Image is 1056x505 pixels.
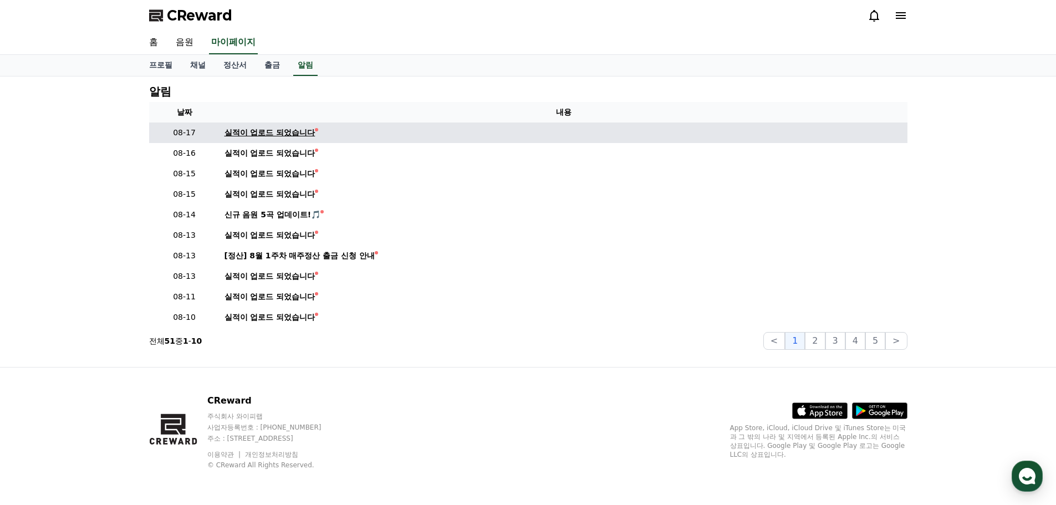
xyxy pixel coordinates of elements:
button: 5 [865,332,885,350]
a: 실적이 업로드 되었습니다 [225,168,903,180]
div: 실적이 업로드 되었습니다 [225,188,315,200]
a: 알림 [293,55,318,76]
span: 대화 [101,369,115,378]
p: 08-14 [154,209,216,221]
a: 이용약관 [207,451,242,458]
a: 신규 음원 5곡 업데이트!🎵 [225,209,903,221]
a: 실적이 업로드 되었습니다 [225,291,903,303]
p: 08-10 [154,312,216,323]
div: 실적이 업로드 되었습니다 [225,291,315,303]
div: 실적이 업로드 되었습니다 [225,168,315,180]
div: 실적이 업로드 되었습니다 [225,147,315,159]
p: 08-13 [154,229,216,241]
h4: 알림 [149,85,171,98]
a: 실적이 업로드 되었습니다 [225,127,903,139]
a: 개인정보처리방침 [245,451,298,458]
p: 08-17 [154,127,216,139]
th: 날짜 [149,102,220,123]
p: 사업자등록번호 : [PHONE_NUMBER] [207,423,343,432]
p: 08-13 [154,250,216,262]
a: 실적이 업로드 되었습니다 [225,188,903,200]
a: 음원 [167,31,202,54]
a: 설정 [143,351,213,379]
button: 1 [785,332,805,350]
a: [정산] 8월 1주차 매주정산 출금 신청 안내 [225,250,903,262]
button: 2 [805,332,825,350]
div: 실적이 업로드 되었습니다 [225,127,315,139]
a: CReward [149,7,232,24]
p: 08-15 [154,188,216,200]
button: < [763,332,785,350]
p: 08-11 [154,291,216,303]
p: App Store, iCloud, iCloud Drive 및 iTunes Store는 미국과 그 밖의 나라 및 지역에서 등록된 Apple Inc.의 서비스 상표입니다. Goo... [730,424,907,459]
th: 내용 [220,102,907,123]
p: 08-16 [154,147,216,159]
a: 홈 [140,31,167,54]
a: 대화 [73,351,143,379]
a: 실적이 업로드 되었습니다 [225,147,903,159]
p: © CReward All Rights Reserved. [207,461,343,470]
p: CReward [207,394,343,407]
button: 4 [845,332,865,350]
a: 마이페이지 [209,31,258,54]
a: 홈 [3,351,73,379]
p: 08-13 [154,271,216,282]
a: 정산서 [215,55,256,76]
div: 실적이 업로드 되었습니다 [225,229,315,241]
div: 신규 음원 5곡 업데이트!🎵 [225,209,321,221]
p: 전체 중 - [149,335,202,346]
a: 프로필 [140,55,181,76]
a: 채널 [181,55,215,76]
span: 설정 [171,368,185,377]
button: 3 [825,332,845,350]
div: [정산] 8월 1주차 매주정산 출금 신청 안내 [225,250,375,262]
a: 실적이 업로드 되었습니다 [225,312,903,323]
a: 실적이 업로드 되었습니다 [225,271,903,282]
a: 출금 [256,55,289,76]
button: > [885,332,907,350]
strong: 10 [191,336,202,345]
a: 실적이 업로드 되었습니다 [225,229,903,241]
p: 08-15 [154,168,216,180]
p: 주소 : [STREET_ADDRESS] [207,434,343,443]
span: 홈 [35,368,42,377]
strong: 51 [165,336,175,345]
div: 실적이 업로드 되었습니다 [225,312,315,323]
span: CReward [167,7,232,24]
div: 실적이 업로드 되었습니다 [225,271,315,282]
p: 주식회사 와이피랩 [207,412,343,421]
strong: 1 [183,336,188,345]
